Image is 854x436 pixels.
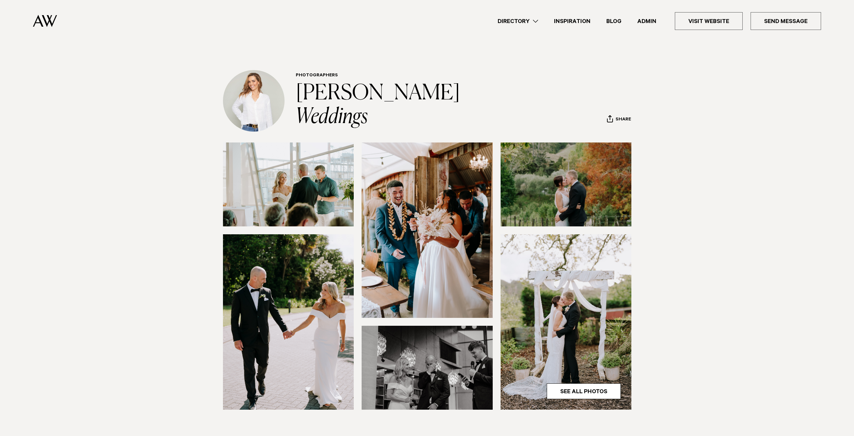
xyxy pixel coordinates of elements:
[546,17,598,26] a: Inspiration
[296,73,338,78] a: Photographers
[629,17,664,26] a: Admin
[490,17,546,26] a: Directory
[751,12,821,30] a: Send Message
[616,117,631,123] span: Share
[675,12,743,30] a: Visit Website
[607,115,631,125] button: Share
[296,83,463,128] a: [PERSON_NAME] Weddings
[547,383,621,399] a: See All Photos
[33,15,57,27] img: Auckland Weddings Logo
[598,17,629,26] a: Blog
[223,70,285,132] img: Profile Avatar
